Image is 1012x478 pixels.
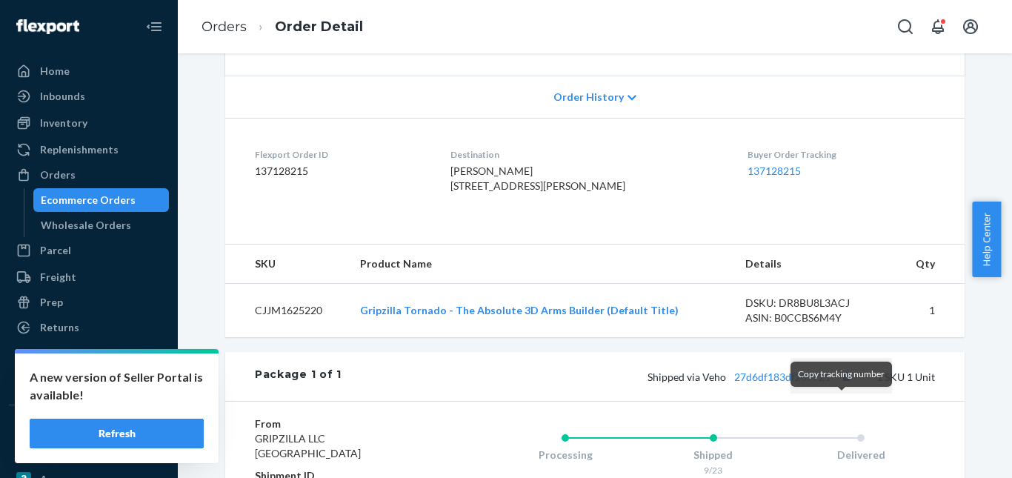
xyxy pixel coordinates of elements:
[9,316,169,339] a: Returns
[9,163,169,187] a: Orders
[255,148,427,161] dt: Flexport Order ID
[255,416,432,431] dt: From
[41,193,136,208] div: Ecommerce Orders
[30,419,204,448] button: Refresh
[255,164,427,179] dd: 137128215
[745,296,885,311] div: DSKU: DR8BU8L3ACJ
[16,19,79,34] img: Flexport logo
[896,284,965,338] td: 1
[9,111,169,135] a: Inventory
[972,202,1001,277] button: Help Center
[798,368,885,379] span: Copy tracking number
[9,442,169,466] a: eBay
[275,19,363,35] a: Order Detail
[40,142,119,157] div: Replenishments
[9,239,169,262] a: Parcel
[648,371,856,383] span: Shipped via Veho
[891,12,920,42] button: Open Search Box
[956,12,985,42] button: Open account menu
[40,320,79,335] div: Returns
[745,311,885,325] div: ASIN: B0CCBS6M4Y
[40,295,63,310] div: Prep
[139,12,169,42] button: Close Navigation
[255,367,342,386] div: Package 1 of 1
[40,270,76,285] div: Freight
[9,369,169,393] a: Billing
[33,213,170,237] a: Wholesale Orders
[40,64,70,79] div: Home
[734,371,830,383] a: 27d6df183df207721
[9,138,169,162] a: Replenishments
[40,89,85,104] div: Inbounds
[30,368,204,404] p: A new version of Seller Portal is available!
[41,218,131,233] div: Wholesale Orders
[9,59,169,83] a: Home
[639,448,788,462] div: Shipped
[9,291,169,314] a: Prep
[491,448,639,462] div: Processing
[40,167,76,182] div: Orders
[923,12,953,42] button: Open notifications
[733,245,896,284] th: Details
[9,265,169,289] a: Freight
[40,347,90,362] div: Reporting
[450,148,724,161] dt: Destination
[40,243,71,258] div: Parcel
[896,245,965,284] th: Qty
[225,245,348,284] th: SKU
[255,432,361,459] span: GRIPZILLA LLC [GEOGRAPHIC_DATA]
[748,148,935,161] dt: Buyer Order Tracking
[748,165,801,177] a: 137128215
[202,19,247,35] a: Orders
[450,165,625,192] span: [PERSON_NAME] [STREET_ADDRESS][PERSON_NAME]
[225,284,348,338] td: CJJM1625220
[348,245,733,284] th: Product Name
[787,448,935,462] div: Delivered
[9,417,169,441] button: Integrations
[40,116,87,130] div: Inventory
[9,84,169,108] a: Inbounds
[190,5,375,49] ol: breadcrumbs
[639,464,788,477] div: 9/23
[342,367,935,386] div: 1 SKU 1 Unit
[553,90,624,104] span: Order History
[360,304,679,316] a: Gripzilla Tornado - The Absolute 3D Arms Builder (Default Title)
[9,342,169,366] a: Reporting
[33,188,170,212] a: Ecommerce Orders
